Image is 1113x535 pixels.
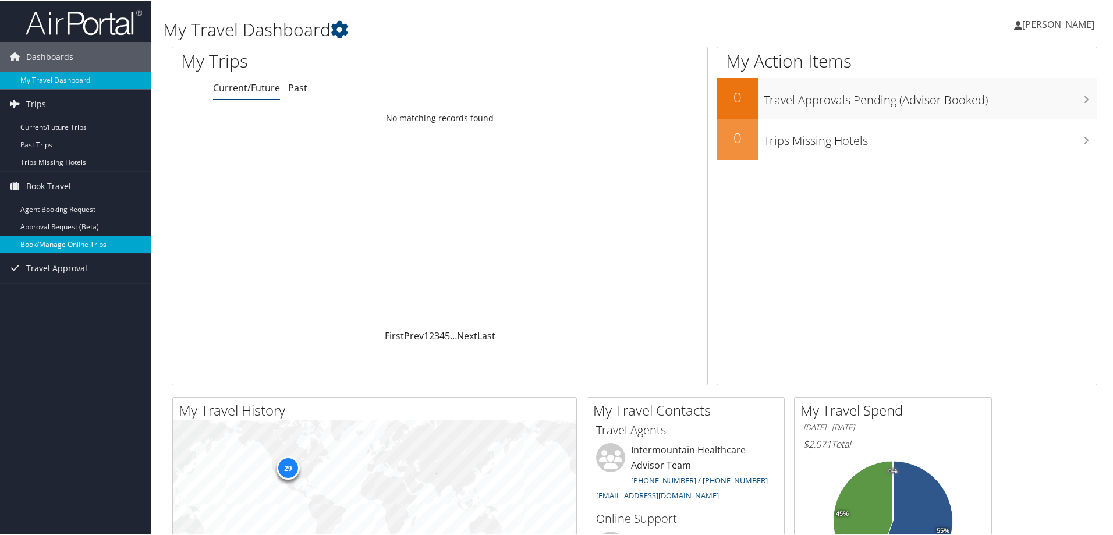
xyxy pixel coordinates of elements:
[803,437,983,449] h6: Total
[596,421,775,437] h3: Travel Agents
[888,467,898,474] tspan: 0%
[172,107,707,127] td: No matching records found
[179,399,576,419] h2: My Travel History
[1022,17,1094,30] span: [PERSON_NAME]
[596,509,775,526] h3: Online Support
[596,489,719,499] a: [EMAIL_ADDRESS][DOMAIN_NAME]
[445,328,450,341] a: 5
[803,437,831,449] span: $2,071
[803,421,983,432] h6: [DATE] - [DATE]
[937,526,949,533] tspan: 55%
[764,85,1097,107] h3: Travel Approvals Pending (Advisor Booked)
[764,126,1097,148] h3: Trips Missing Hotels
[213,80,280,93] a: Current/Future
[26,171,71,200] span: Book Travel
[717,86,758,106] h2: 0
[288,80,307,93] a: Past
[424,328,429,341] a: 1
[717,118,1097,158] a: 0Trips Missing Hotels
[163,16,792,41] h1: My Travel Dashboard
[404,328,424,341] a: Prev
[385,328,404,341] a: First
[477,328,495,341] a: Last
[26,88,46,118] span: Trips
[800,399,991,419] h2: My Travel Spend
[276,455,299,479] div: 29
[26,8,142,35] img: airportal-logo.png
[181,48,476,72] h1: My Trips
[1014,6,1106,41] a: [PERSON_NAME]
[593,399,784,419] h2: My Travel Contacts
[631,474,768,484] a: [PHONE_NUMBER] / [PHONE_NUMBER]
[836,509,849,516] tspan: 45%
[457,328,477,341] a: Next
[429,328,434,341] a: 2
[439,328,445,341] a: 4
[717,48,1097,72] h1: My Action Items
[717,77,1097,118] a: 0Travel Approvals Pending (Advisor Booked)
[26,41,73,70] span: Dashboards
[450,328,457,341] span: …
[26,253,87,282] span: Travel Approval
[717,127,758,147] h2: 0
[434,328,439,341] a: 3
[590,442,781,504] li: Intermountain Healthcare Advisor Team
